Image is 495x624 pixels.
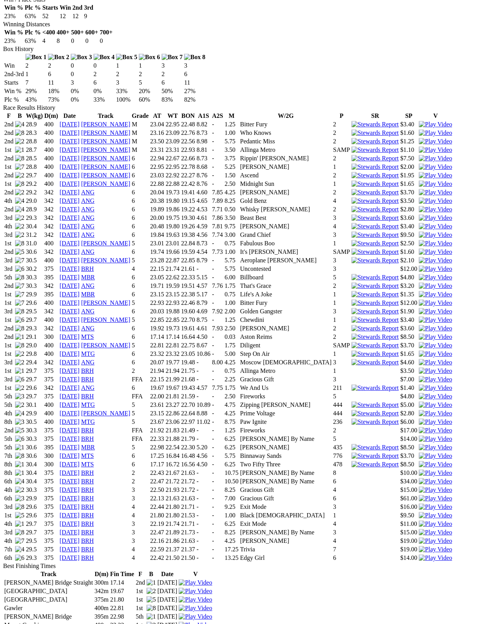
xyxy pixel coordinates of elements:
[60,197,80,204] a: [DATE]
[352,155,399,162] img: Stewards Report
[15,393,24,400] img: 3
[60,180,80,187] a: [DATE]
[81,333,94,340] a: MTS
[419,265,452,272] a: View replay
[15,231,24,238] img: 2
[15,461,24,468] img: 1
[352,197,399,204] img: Stewards Report
[81,274,95,281] a: MBR
[15,282,24,289] img: 7
[352,257,399,264] img: Stewards Report
[15,316,24,323] img: 6
[81,461,94,468] a: MTS
[81,512,94,519] a: BRH
[419,146,452,153] a: View replay
[60,512,80,519] a: [DATE]
[15,223,24,230] img: 2
[419,401,452,408] a: View replay
[419,495,452,502] a: View replay
[419,342,452,349] img: Play Video
[352,316,399,323] img: Stewards Report
[15,359,24,366] img: 2
[419,129,452,136] a: View replay
[81,223,95,230] a: ANG
[81,393,94,400] a: BRH
[15,172,24,179] img: 2
[419,418,452,425] a: View replay
[352,206,399,213] img: Stewards Report
[60,452,80,459] a: [DATE]
[419,376,452,383] a: View replay
[162,54,183,61] img: Box 7
[419,325,452,332] a: View replay
[15,325,24,332] img: 8
[352,231,399,238] img: Stewards Report
[419,350,452,357] img: Play Video
[15,155,24,162] img: 8
[81,325,95,332] a: ANG
[352,121,399,128] img: Stewards Report
[60,410,80,417] a: [DATE]
[419,257,452,264] img: Play Video
[15,240,24,247] img: 8
[15,452,24,459] img: 8
[81,427,94,434] a: BRH
[419,495,452,502] img: Play Video
[15,342,24,349] img: 8
[419,129,452,136] img: Play Video
[352,308,399,315] img: Stewards Report
[60,163,80,170] a: [DATE]
[81,189,95,196] a: ANG
[81,350,95,357] a: MTG
[81,155,130,162] a: [PERSON_NAME]
[60,291,80,298] a: [DATE]
[419,486,452,493] a: View replay
[352,146,399,153] img: Stewards Report
[15,129,24,136] img: 8
[419,223,452,230] img: Play Video
[419,282,452,289] img: Play Video
[419,197,452,204] a: View replay
[81,257,130,264] a: [PERSON_NAME]
[419,155,452,162] img: Play Video
[352,291,399,298] img: Stewards Report
[81,282,95,289] a: ANG
[419,299,452,306] a: View replay
[419,146,452,153] img: Play Video
[81,546,94,553] a: BRH
[60,333,80,340] a: [DATE]
[60,206,80,213] a: [DATE]
[81,316,130,323] a: [PERSON_NAME]
[419,546,452,553] a: View replay
[60,478,80,485] a: [DATE]
[419,299,452,306] img: Play Video
[81,308,95,315] a: ANG
[419,469,452,476] img: Play Video
[419,427,452,434] a: View replay
[139,54,160,61] img: Box 6
[419,520,452,527] img: Play Video
[81,444,95,451] a: MBR
[60,427,80,434] a: [DATE]
[419,469,452,476] a: View replay
[60,401,80,408] a: [DATE]
[419,435,452,442] img: Play Video
[352,461,399,468] img: Stewards Report
[81,469,94,476] a: BRH
[419,231,452,238] a: View replay
[15,138,24,145] img: 2
[419,359,452,366] a: View replay
[60,350,80,357] a: [DATE]
[419,376,452,383] img: Play Video
[352,163,399,170] img: Stewards Report
[81,180,130,187] a: [PERSON_NAME]
[15,274,24,281] img: 8
[352,138,399,145] img: Stewards Report
[419,461,452,468] a: View replay
[60,393,80,400] a: [DATE]
[81,146,130,153] a: [PERSON_NAME]
[81,291,95,298] a: MBR
[419,189,452,196] a: View replay
[60,444,80,451] a: [DATE]
[15,435,24,442] img: 6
